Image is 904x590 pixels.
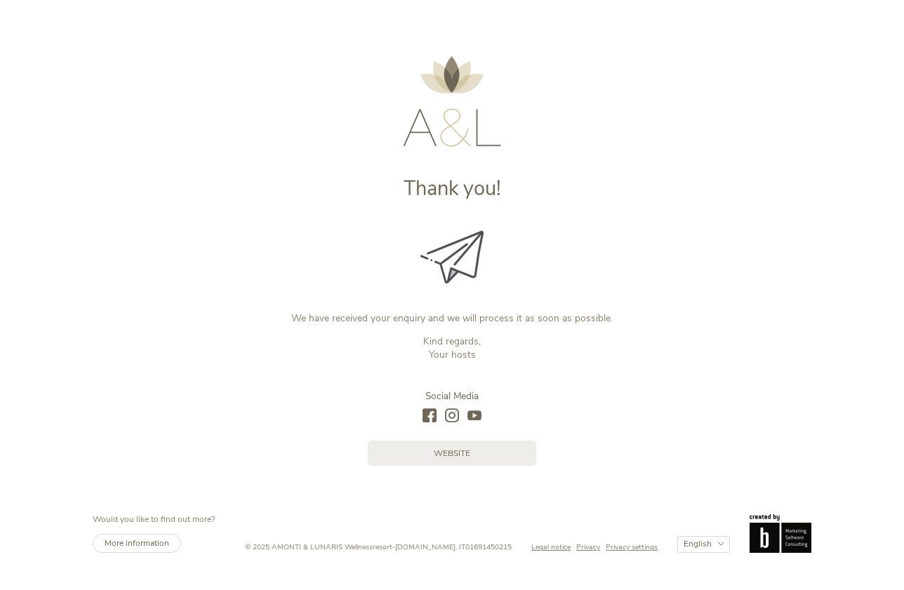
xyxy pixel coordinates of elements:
[434,448,470,460] span: Website
[425,389,479,403] span: Social Media
[218,335,686,361] p: Kind regards, Your hosts
[403,56,501,147] img: AMONTI & LUNARIS Wellnessresort
[606,542,658,552] span: Privacy settings
[368,441,536,466] a: Website
[420,231,484,283] img: Thank you!
[445,408,459,424] a: instagram
[467,408,481,424] a: youtube
[245,542,392,552] span: © 2025 AMONTI & LUNARIS Wellnessresort
[395,542,512,552] span: [DOMAIN_NAME]. IT01691450215
[750,514,811,553] img: Brandnamic GmbH | Leading Hospitality Solutions
[93,534,181,553] a: More information
[576,542,606,553] a: Privacy
[93,514,215,525] span: Would you like to find out more?
[423,408,437,424] a: facebook
[531,542,571,552] span: Legal notice
[404,175,501,202] span: Thank you!
[105,537,169,549] span: More information
[576,542,600,552] span: Privacy
[606,542,658,553] a: Privacy settings
[218,311,686,325] p: We have received your enquiry and we will process it as soon as possible.
[531,542,576,553] a: Legal notice
[392,542,395,552] span: -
